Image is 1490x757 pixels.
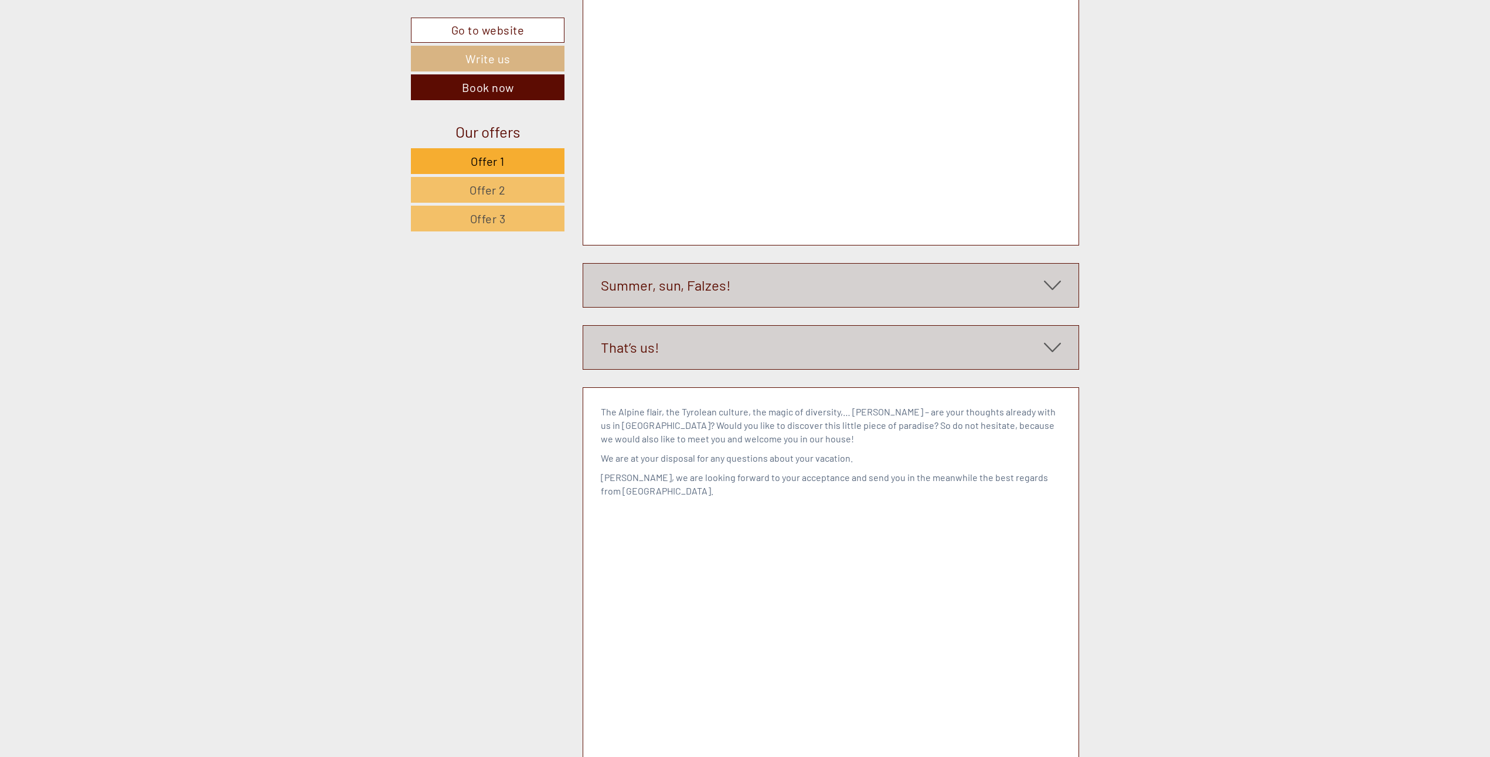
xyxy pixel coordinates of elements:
[471,154,505,168] span: Offer 1
[601,452,1062,465] p: We are at your disposal for any questions about your vacation.
[470,183,506,197] span: Offer 2
[18,57,141,65] small: 08:42
[411,46,564,71] a: Write us
[583,326,1079,369] div: That’s us!
[18,34,141,43] div: Appartements & Wellness [PERSON_NAME]
[9,32,147,67] div: Hello, how can we help you?
[397,304,461,329] button: Send
[601,471,1062,498] p: [PERSON_NAME], we are looking forward to your acceptance and send you in the meanwhile the best r...
[411,74,564,100] a: Book now
[470,212,506,226] span: Offer 3
[411,121,564,142] div: Our offers
[209,9,252,29] div: [DATE]
[583,264,1079,307] div: Summer, sun, Falzes!
[411,18,564,43] a: Go to website
[601,405,1062,446] p: The Alpine flair, the Tyrolean culture, the magic of diversity,… [PERSON_NAME] – are your thought...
